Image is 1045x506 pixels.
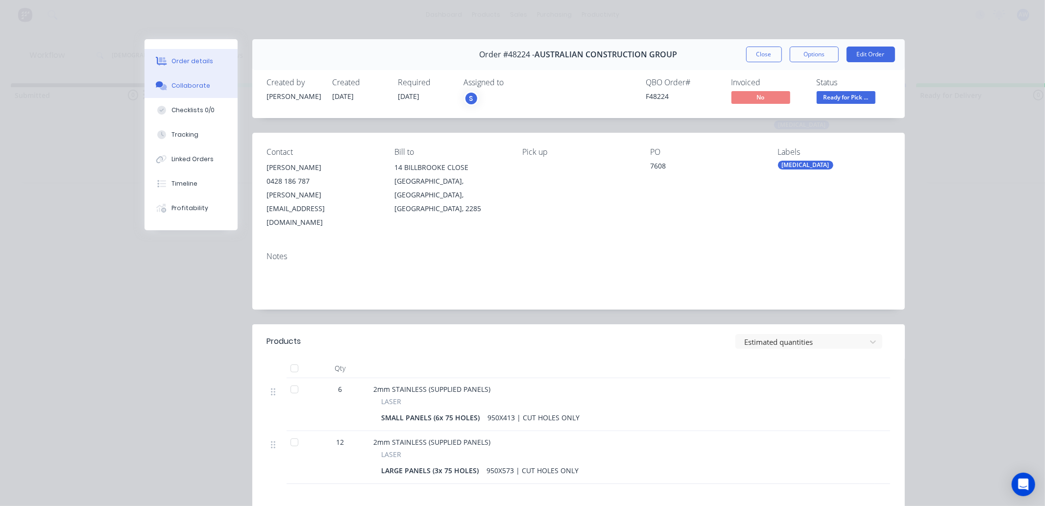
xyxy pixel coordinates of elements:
[171,81,210,90] div: Collaborate
[398,78,452,87] div: Required
[464,78,562,87] div: Assigned to
[267,161,379,174] div: [PERSON_NAME]
[394,161,507,216] div: 14 BILLBROOKE CLOSE[GEOGRAPHIC_DATA], [GEOGRAPHIC_DATA], [GEOGRAPHIC_DATA], 2285
[267,161,379,229] div: [PERSON_NAME]0428 186 787[PERSON_NAME][EMAIL_ADDRESS][DOMAIN_NAME]
[171,155,214,164] div: Linked Orders
[778,147,890,157] div: Labels
[267,252,890,261] div: Notes
[535,50,678,59] span: AUSTRALIAN CONSTRUCTION GROUP
[790,47,839,62] button: Options
[464,91,479,106] button: S
[650,147,762,157] div: PO
[145,196,238,220] button: Profitability
[171,57,213,66] div: Order details
[267,188,379,229] div: [PERSON_NAME][EMAIL_ADDRESS][DOMAIN_NAME]
[145,49,238,73] button: Order details
[333,78,387,87] div: Created
[646,91,720,101] div: F48224
[480,50,535,59] span: Order #48224 -
[171,179,197,188] div: Timeline
[483,463,583,478] div: 950X573 | CUT HOLES ONLY
[817,78,890,87] div: Status
[145,147,238,171] button: Linked Orders
[394,161,507,174] div: 14 BILLBROOKE CLOSE
[382,449,402,459] span: LASER
[171,204,208,213] div: Profitability
[171,106,215,115] div: Checklists 0/0
[382,396,402,407] span: LASER
[145,98,238,122] button: Checklists 0/0
[267,336,301,347] div: Products
[484,410,584,425] div: 950X413 | CUT HOLES ONLY
[382,410,484,425] div: SMALL PANELS (6x 75 HOLES)
[337,437,344,447] span: 12
[311,359,370,378] div: Qty
[267,147,379,157] div: Contact
[339,384,342,394] span: 6
[522,147,634,157] div: Pick up
[145,122,238,147] button: Tracking
[646,78,720,87] div: QBO Order #
[817,91,875,106] button: Ready for Pick ...
[333,92,354,101] span: [DATE]
[374,437,491,447] span: 2mm STAINLESS (SUPPLIED PANELS)
[398,92,420,101] span: [DATE]
[731,91,790,103] span: No
[394,174,507,216] div: [GEOGRAPHIC_DATA], [GEOGRAPHIC_DATA], [GEOGRAPHIC_DATA], 2285
[394,147,507,157] div: Bill to
[847,47,895,62] button: Edit Order
[267,91,321,101] div: [PERSON_NAME]
[817,91,875,103] span: Ready for Pick ...
[267,174,379,188] div: 0428 186 787
[746,47,782,62] button: Close
[650,161,762,174] div: 7608
[374,385,491,394] span: 2mm STAINLESS (SUPPLIED PANELS)
[382,463,483,478] div: LARGE PANELS (3x 75 HOLES)
[778,161,833,169] div: [MEDICAL_DATA]
[267,78,321,87] div: Created by
[145,171,238,196] button: Timeline
[171,130,198,139] div: Tracking
[145,73,238,98] button: Collaborate
[731,78,805,87] div: Invoiced
[1012,473,1035,496] div: Open Intercom Messenger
